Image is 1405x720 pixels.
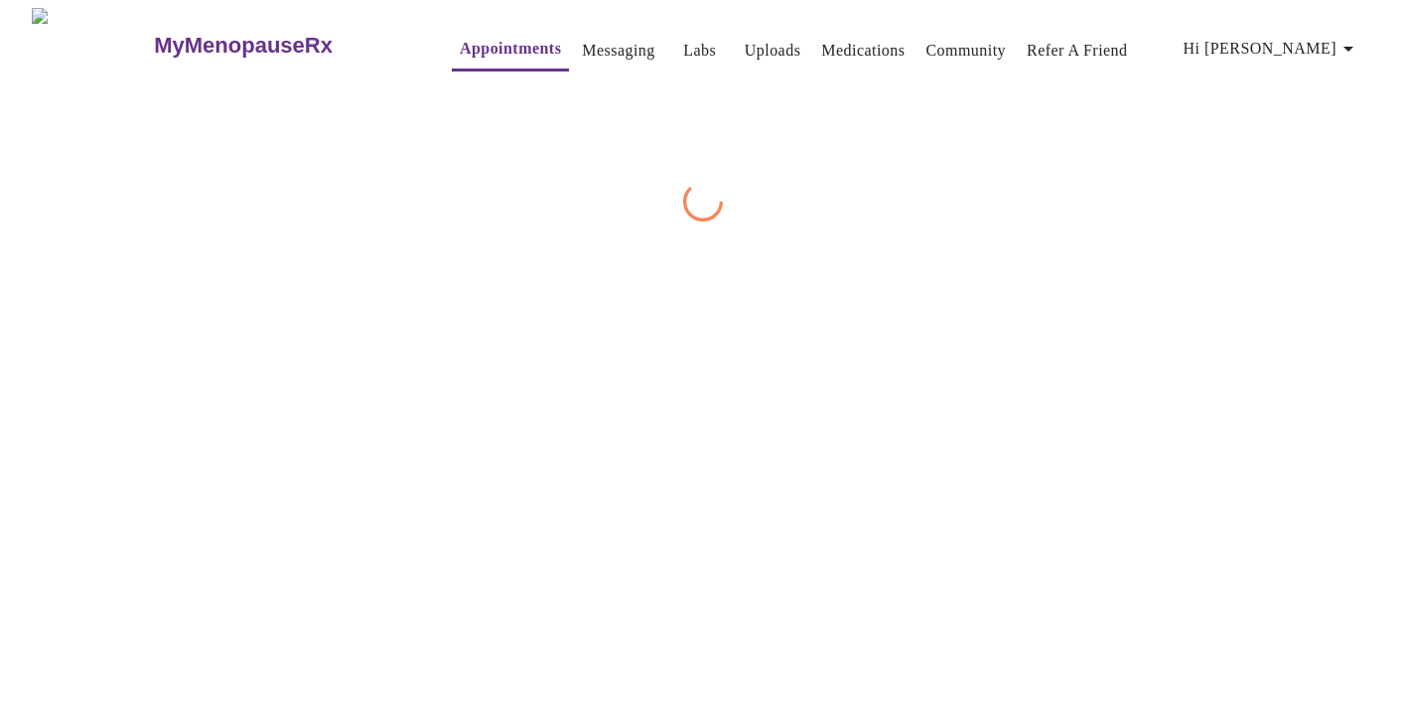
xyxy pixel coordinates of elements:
[574,31,662,71] button: Messaging
[821,37,905,65] a: Medications
[668,31,732,71] button: Labs
[683,37,716,65] a: Labs
[737,31,809,71] button: Uploads
[925,37,1006,65] a: Community
[460,35,561,63] a: Appointments
[1019,31,1136,71] button: Refer a Friend
[1184,35,1360,63] span: Hi [PERSON_NAME]
[32,8,152,82] img: MyMenopauseRx Logo
[1176,29,1368,69] button: Hi [PERSON_NAME]
[813,31,913,71] button: Medications
[1027,37,1128,65] a: Refer a Friend
[582,37,654,65] a: Messaging
[917,31,1014,71] button: Community
[452,29,569,72] button: Appointments
[152,11,412,80] a: MyMenopauseRx
[154,33,333,59] h3: MyMenopauseRx
[745,37,801,65] a: Uploads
